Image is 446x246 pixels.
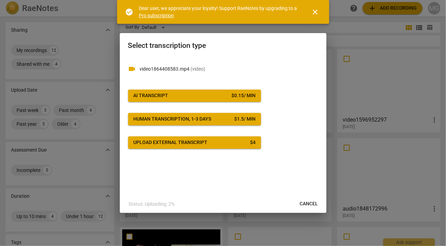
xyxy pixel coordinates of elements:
h2: Select transcription type [128,41,318,50]
button: Close [307,4,324,20]
p: Status: Uploading: 2% [129,201,175,208]
div: AI Transcript [134,92,168,99]
span: Cancel [300,201,318,207]
div: $ 0.15 / min [231,92,256,99]
span: ( video ) [191,66,206,72]
span: close [311,8,320,16]
button: Human transcription, 1-3 days$1.5/ min [128,113,261,125]
span: check_circle [125,8,134,16]
div: Upload external transcript [134,139,208,146]
a: Pro subscription [139,13,174,18]
div: Dear user, we appreciate your loyalty! Support RaeNotes by upgrading to a [139,5,299,19]
p: video1864408583.mp4(video) [140,65,318,73]
span: videocam [128,65,136,73]
button: AI Transcript$0.15/ min [128,90,261,102]
button: Upload external transcript$4 [128,136,261,149]
div: $ 4 [250,139,256,146]
div: Human transcription, 1-3 days [134,116,211,123]
div: $ 1.5 / min [234,116,256,123]
button: Cancel [294,198,324,210]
